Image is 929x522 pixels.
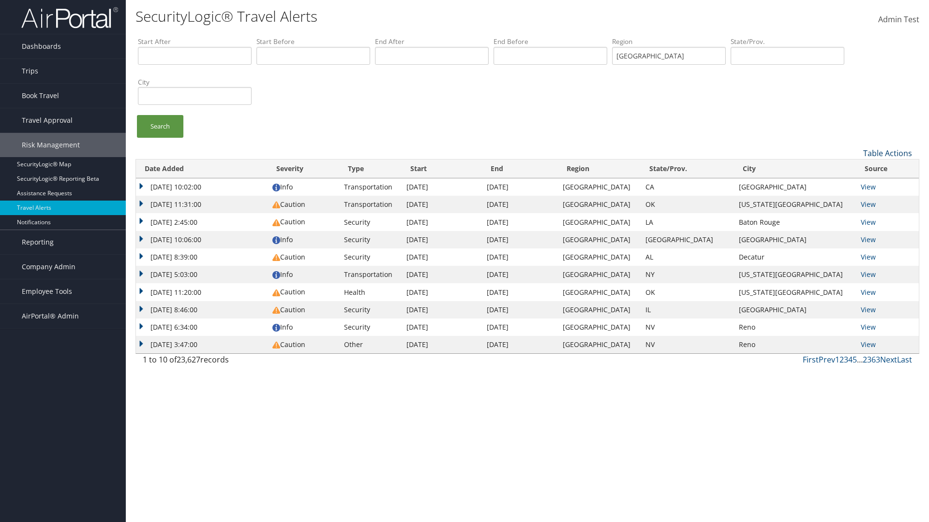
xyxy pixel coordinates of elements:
td: Transportation [339,178,402,196]
td: [GEOGRAPHIC_DATA] [558,283,641,301]
td: [DATE] [402,196,482,213]
a: 3 [844,354,848,365]
td: [DATE] 5:03:00 [136,266,268,283]
td: [DATE] 6:34:00 [136,319,268,336]
td: Info [268,231,339,248]
td: [DATE] [482,266,558,283]
a: Table Actions [863,148,912,159]
td: [DATE] [482,336,558,353]
span: Reporting [22,230,54,254]
th: Start: activate to sort column ascending [402,159,482,178]
td: OK [641,283,734,301]
td: [US_STATE][GEOGRAPHIC_DATA] [734,283,856,301]
label: State/Prov. [731,37,844,46]
td: [DATE] [402,301,482,319]
td: [DATE] 2:45:00 [136,213,268,231]
label: Start Before [256,37,370,46]
td: Security [339,213,402,231]
td: [GEOGRAPHIC_DATA] [558,178,641,196]
a: View [861,270,876,279]
td: [DATE] [482,248,558,266]
td: [DATE] [402,231,482,248]
td: Security [339,248,402,266]
td: Caution [268,301,339,319]
td: AL [641,248,734,266]
td: [GEOGRAPHIC_DATA] [734,231,856,248]
td: Decatur [734,248,856,266]
td: Info [268,178,339,196]
td: Security [339,319,402,336]
a: Next [880,354,897,365]
td: [DATE] 11:20:00 [136,283,268,301]
th: Date Added: activate to sort column ascending [136,159,268,178]
td: LA [641,213,734,231]
td: NV [641,319,734,336]
th: Source: activate to sort column ascending [856,159,919,178]
a: 2363 [863,354,880,365]
td: [US_STATE][GEOGRAPHIC_DATA] [734,196,856,213]
img: alert-flat-solid-info.png [272,184,280,191]
span: 23,627 [177,354,200,365]
span: … [857,354,863,365]
a: View [861,182,876,191]
td: [DATE] [482,196,558,213]
label: End After [375,37,489,46]
a: 5 [853,354,857,365]
td: [GEOGRAPHIC_DATA] [558,301,641,319]
img: alert-flat-solid-caution.png [272,254,280,261]
a: 2 [839,354,844,365]
td: [GEOGRAPHIC_DATA] [558,248,641,266]
span: Book Travel [22,84,59,108]
td: [DATE] [402,248,482,266]
td: Transportation [339,196,402,213]
td: [DATE] [402,178,482,196]
img: alert-flat-solid-caution.png [272,341,280,349]
td: [GEOGRAPHIC_DATA] [558,213,641,231]
th: Type: activate to sort column ascending [339,159,402,178]
td: [US_STATE][GEOGRAPHIC_DATA] [734,266,856,283]
td: [DATE] [482,319,558,336]
td: Caution [268,213,339,231]
td: [DATE] [482,213,558,231]
td: Security [339,301,402,319]
td: IL [641,301,734,319]
td: Info [268,266,339,283]
td: Reno [734,336,856,353]
span: Trips [22,59,38,83]
td: [DATE] [402,319,482,336]
div: 1 to 10 of records [143,354,324,370]
td: [DATE] [482,231,558,248]
td: Transportation [339,266,402,283]
a: View [861,217,876,227]
h1: SecurityLogic® Travel Alerts [135,6,658,27]
td: [GEOGRAPHIC_DATA] [558,266,641,283]
a: View [861,288,876,297]
th: Region: activate to sort column ascending [558,159,641,178]
img: alert-flat-solid-caution.png [272,306,280,314]
a: View [861,305,876,314]
a: View [861,235,876,244]
span: Employee Tools [22,279,72,304]
td: CA [641,178,734,196]
label: Region [612,37,726,46]
td: [GEOGRAPHIC_DATA] [558,196,641,213]
span: Company Admin [22,255,75,279]
td: Baton Rouge [734,213,856,231]
a: First [803,354,819,365]
td: [DATE] [482,301,558,319]
span: AirPortal® Admin [22,304,79,328]
img: alert-flat-solid-caution.png [272,201,280,209]
a: View [861,340,876,349]
span: Travel Approval [22,108,73,132]
td: Reno [734,319,856,336]
label: City [138,77,252,87]
td: [GEOGRAPHIC_DATA] [641,231,734,248]
th: Severity: activate to sort column ascending [268,159,339,178]
td: [GEOGRAPHIC_DATA] [558,336,641,353]
td: Caution [268,283,339,301]
img: alert-flat-solid-caution.png [272,219,280,227]
td: [GEOGRAPHIC_DATA] [558,231,641,248]
td: Info [268,319,339,336]
td: Health [339,283,402,301]
td: [DATE] [402,213,482,231]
